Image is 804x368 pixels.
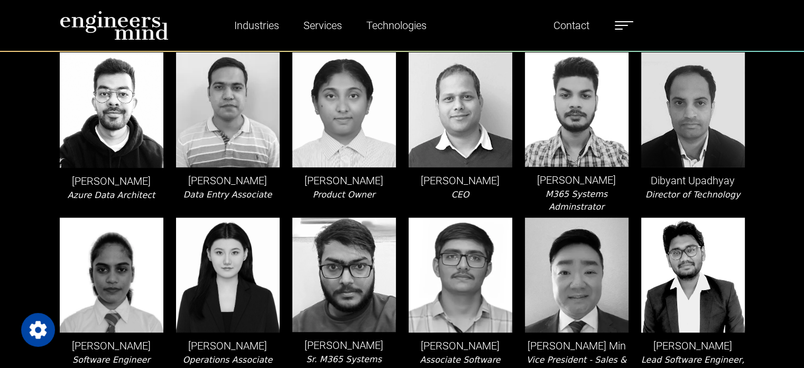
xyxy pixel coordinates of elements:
[60,218,163,333] img: leader-img
[292,173,396,189] p: [PERSON_NAME]
[546,189,607,212] i: M365 Systems Adminstrator
[72,355,150,365] i: Software Engineer
[641,218,745,333] img: leader-img
[292,52,396,167] img: leader-img
[60,173,163,189] p: [PERSON_NAME]
[292,218,396,333] img: leader-img
[645,190,741,200] i: Director of Technology
[176,338,280,354] p: [PERSON_NAME]
[292,337,396,353] p: [PERSON_NAME]
[230,13,283,38] a: Industries
[641,52,745,167] img: leader-img
[176,173,280,189] p: [PERSON_NAME]
[60,11,169,40] img: logo
[68,190,155,200] i: Azure Data Architect
[525,172,629,188] p: [PERSON_NAME]
[60,338,163,354] p: [PERSON_NAME]
[525,338,629,354] p: [PERSON_NAME] Min
[60,52,163,167] img: leader-img
[183,190,272,200] i: Data Entry Associate
[549,13,594,38] a: Contact
[409,173,512,189] p: [PERSON_NAME]
[451,190,469,200] i: CEO
[409,52,512,167] img: leader-img
[183,355,273,365] i: Operations Associate
[409,338,512,354] p: [PERSON_NAME]
[362,13,431,38] a: Technologies
[525,218,629,333] img: leader-img
[312,190,375,200] i: Product Owner
[176,52,280,167] img: leader-img
[641,338,745,354] p: [PERSON_NAME]
[525,52,629,166] img: leader-img
[176,218,280,333] img: leader-img
[641,173,745,189] p: Dibyant Upadhyay
[409,218,512,333] img: leader-img
[299,13,346,38] a: Services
